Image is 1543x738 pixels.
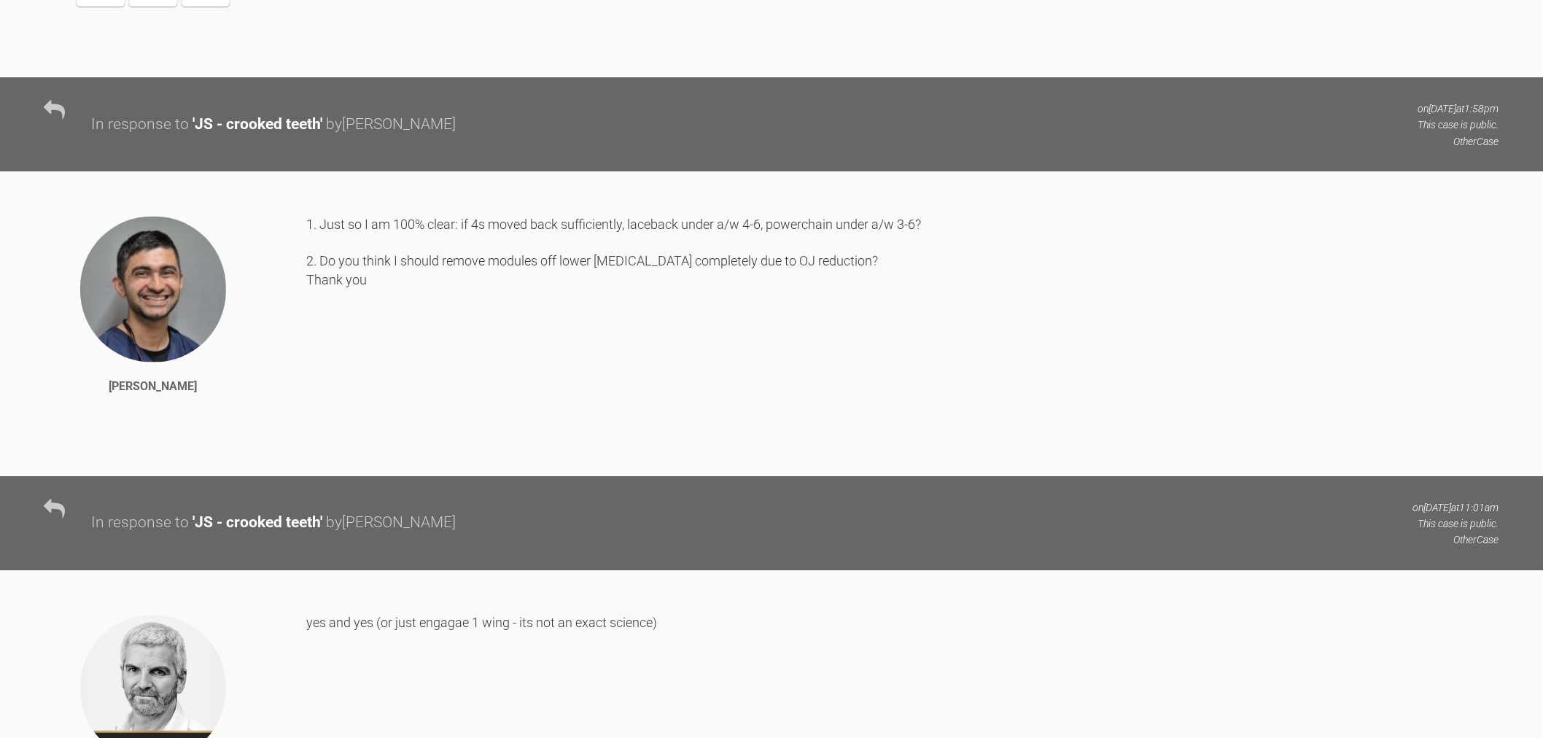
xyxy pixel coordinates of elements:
p: on [DATE] at 1:58pm [1418,101,1499,117]
div: 1. Just so I am 100% clear: if 4s moved back sufficiently, laceback under a/w 4-6, powerchain und... [306,215,1499,454]
p: This case is public. [1418,117,1499,133]
div: by [PERSON_NAME] [326,112,456,137]
p: This case is public. [1413,516,1499,532]
img: Adam Moosa [79,215,228,364]
p: Other Case [1418,133,1499,149]
div: In response to [91,112,189,137]
div: In response to [91,510,189,535]
div: [PERSON_NAME] [109,377,198,396]
p: Other Case [1413,532,1499,548]
p: on [DATE] at 11:01am [1413,500,1499,516]
div: by [PERSON_NAME] [326,510,456,535]
div: ' JS - crooked teeth ' [193,112,322,137]
div: ' JS - crooked teeth ' [193,510,322,535]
